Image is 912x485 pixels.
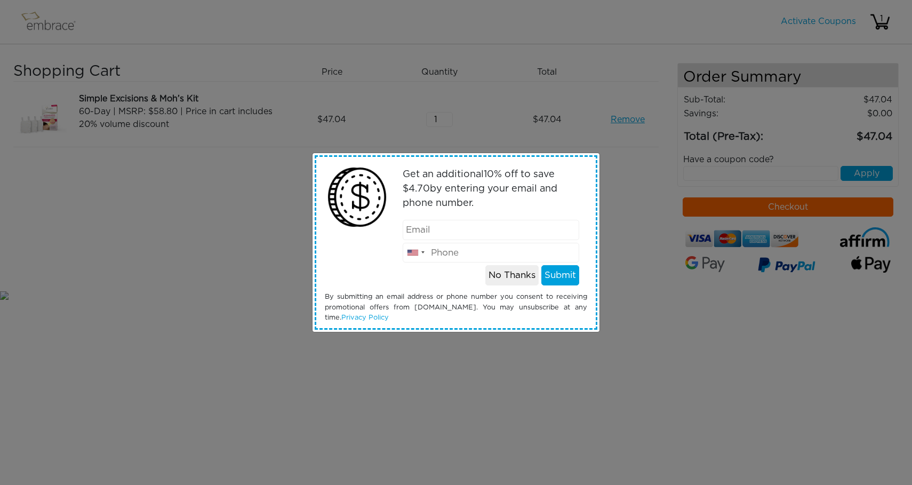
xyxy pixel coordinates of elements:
[409,184,430,194] span: 4.70
[403,168,580,211] p: Get an additional % off to save $ by entering your email and phone number.
[541,265,579,285] button: Submit
[322,162,392,232] img: money2.png
[485,265,539,285] button: No Thanks
[403,243,580,263] input: Phone
[317,292,595,323] div: By submitting an email address or phone number you consent to receiving promotional offers from [...
[484,170,494,179] span: 10
[403,243,428,263] div: United States: +1
[341,314,389,321] a: Privacy Policy
[403,220,580,240] input: Email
